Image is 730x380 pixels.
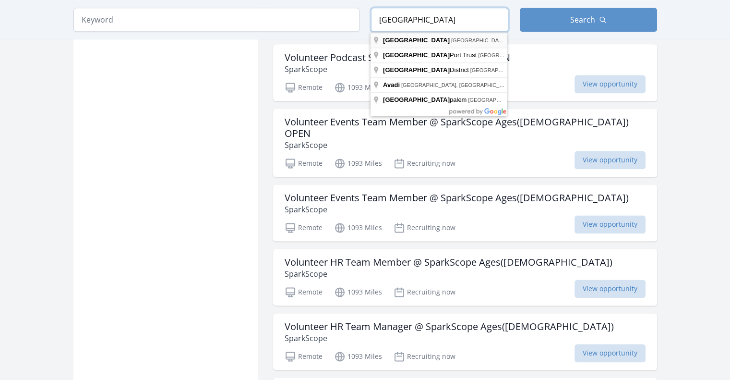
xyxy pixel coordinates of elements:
[273,184,657,241] a: Volunteer Events Team Member @ SparkScope Ages([DEMOGRAPHIC_DATA]) SparkScope Remote 1093 Miles R...
[285,192,629,204] h3: Volunteer Events Team Member @ SparkScope Ages([DEMOGRAPHIC_DATA])
[383,51,450,59] span: [GEOGRAPHIC_DATA]
[401,82,514,88] span: [GEOGRAPHIC_DATA], [GEOGRAPHIC_DATA]
[574,280,646,298] span: View opportunity
[394,222,455,233] p: Recruiting now
[285,257,612,268] h3: Volunteer HR Team Member @ SparkScope Ages([DEMOGRAPHIC_DATA])
[383,96,468,103] span: palem
[285,268,612,280] p: SparkScope
[285,82,323,93] p: Remote
[285,52,510,63] h3: Volunteer Podcast Scriptwriter – SparkScope OPEN
[285,332,614,344] p: SparkScope
[383,51,478,59] span: Port Trust
[520,8,657,32] button: Search
[334,158,382,169] p: 1093 Miles
[285,204,629,215] p: SparkScope
[285,351,323,362] p: Remote
[334,286,382,298] p: 1093 Miles
[383,96,450,103] span: [GEOGRAPHIC_DATA]
[574,75,646,93] span: View opportunity
[478,52,649,58] span: [GEOGRAPHIC_DATA], [GEOGRAPHIC_DATA], [GEOGRAPHIC_DATA]
[285,158,323,169] p: Remote
[570,14,595,25] span: Search
[73,8,359,32] input: Keyword
[273,109,657,177] a: Volunteer Events Team Member @ SparkScope Ages([DEMOGRAPHIC_DATA]) OPEN SparkScope Remote 1093 Mi...
[285,321,614,332] h3: Volunteer HR Team Manager @ SparkScope Ages([DEMOGRAPHIC_DATA])
[273,249,657,306] a: Volunteer HR Team Member @ SparkScope Ages([DEMOGRAPHIC_DATA]) SparkScope Remote 1093 Miles Recru...
[383,81,400,88] span: Avadi
[371,8,508,32] input: Location
[285,286,323,298] p: Remote
[285,222,323,233] p: Remote
[285,116,646,139] h3: Volunteer Events Team Member @ SparkScope Ages([DEMOGRAPHIC_DATA]) OPEN
[470,67,583,73] span: [GEOGRAPHIC_DATA], [GEOGRAPHIC_DATA]
[394,158,455,169] p: Recruiting now
[383,37,450,44] span: [GEOGRAPHIC_DATA]
[383,66,470,74] span: District
[273,313,657,370] a: Volunteer HR Team Manager @ SparkScope Ages([DEMOGRAPHIC_DATA]) SparkScope Remote 1093 Miles Recr...
[468,97,581,103] span: [GEOGRAPHIC_DATA], [GEOGRAPHIC_DATA]
[334,82,382,93] p: 1093 Miles
[574,344,646,362] span: View opportunity
[451,37,564,43] span: [GEOGRAPHIC_DATA], [GEOGRAPHIC_DATA]
[383,66,450,74] span: [GEOGRAPHIC_DATA]
[394,286,455,298] p: Recruiting now
[334,351,382,362] p: 1093 Miles
[285,63,510,75] p: SparkScope
[273,44,657,101] a: Volunteer Podcast Scriptwriter – SparkScope OPEN SparkScope Remote 1093 Miles Recruiting now View...
[334,222,382,233] p: 1093 Miles
[394,351,455,362] p: Recruiting now
[285,139,646,151] p: SparkScope
[574,215,646,233] span: View opportunity
[574,151,646,169] span: View opportunity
